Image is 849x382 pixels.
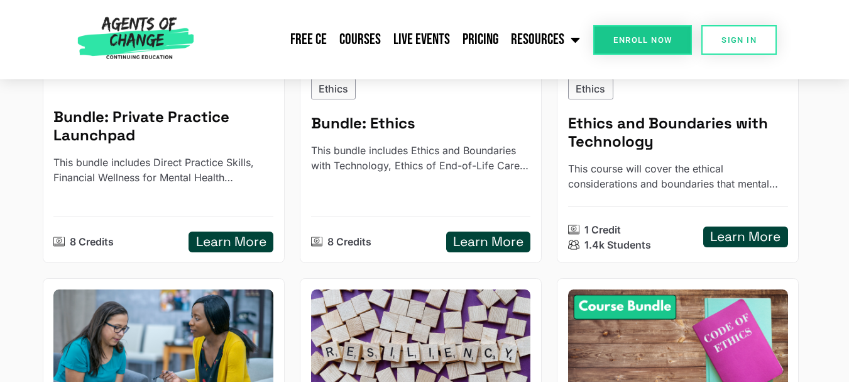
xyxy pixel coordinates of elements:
a: Resources [505,24,586,55]
span: SIGN IN [721,36,757,44]
a: Enroll Now [593,25,692,55]
h5: Ethics and Boundaries with Technology [568,115,788,151]
p: This course will cover the ethical considerations and boundaries that mental health professionals... [568,161,788,191]
nav: Menu [199,24,587,55]
h5: Learn More [710,229,781,245]
p: This bundle includes Direct Practice Skills, Financial Wellness for Mental Health Professionals, ... [53,155,273,185]
a: Live Events [387,24,456,55]
span: Enroll Now [613,36,672,44]
p: This bundle includes Ethics and Boundaries with Technology, Ethics of End-of-Life Care, Ethical C... [311,143,531,173]
a: Pricing [456,24,505,55]
p: Ethics [576,81,605,96]
p: 8 Credits [327,234,371,249]
a: Courses [333,24,387,55]
a: SIGN IN [701,25,777,55]
h5: Bundle: Ethics [311,115,531,133]
h5: Learn More [453,234,523,250]
p: 1 Credit [584,222,621,237]
p: 8 Credits [70,234,114,249]
p: Ethics [319,81,348,96]
p: 1.4k Students [584,237,651,252]
a: Free CE [284,24,333,55]
h5: Learn More [196,234,266,250]
h5: Bundle: Private Practice Launchpad [53,108,273,145]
